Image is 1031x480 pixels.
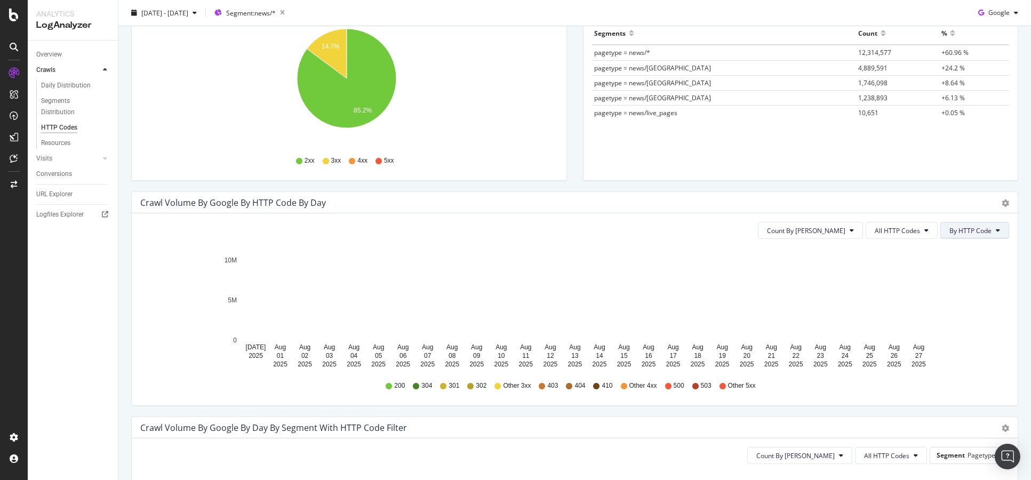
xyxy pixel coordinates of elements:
div: LogAnalyzer [36,19,109,31]
span: 301 [449,381,459,390]
span: 200 [394,381,405,390]
text: 2025 [420,361,435,368]
a: Segments Distribution [41,95,110,118]
svg: A chart. [140,22,553,146]
text: 01 [277,352,284,359]
span: pagetype = news/* [595,48,651,57]
text: Aug [667,343,678,351]
text: 07 [424,352,431,359]
text: 2025 [298,361,312,368]
svg: A chart. [140,247,1000,371]
span: By HTTP Code [949,226,992,235]
span: 404 [575,381,586,390]
text: Aug [520,343,531,351]
text: 2025 [862,361,877,368]
a: Overview [36,49,110,60]
text: 2025 [715,361,730,368]
span: Other 3xx [503,381,531,390]
a: Conversions [36,169,110,180]
text: 2025 [912,361,926,368]
text: 12 [547,352,554,359]
div: Resources [41,138,70,149]
text: 05 [375,352,382,359]
span: All HTTP Codes [875,226,920,235]
text: 20 [744,352,751,359]
div: HTTP Codes [41,122,77,133]
text: 09 [473,352,481,359]
text: Aug [373,343,384,351]
text: Aug [790,343,802,351]
span: +6.13 % [941,93,965,102]
text: 2025 [666,361,681,368]
a: Resources [41,138,110,149]
text: 2025 [887,361,901,368]
div: Segments Distribution [41,95,100,118]
span: Other 4xx [629,381,657,390]
button: Count By [PERSON_NAME] [758,222,863,239]
text: 13 [571,352,579,359]
span: 410 [602,381,613,390]
span: 1,746,098 [859,78,888,87]
text: Aug [766,343,777,351]
text: 15 [620,352,628,359]
text: 04 [350,352,358,359]
span: pagetype = news/live_pages [595,108,678,117]
text: Aug [815,343,826,351]
a: URL Explorer [36,189,110,200]
text: 27 [915,352,923,359]
text: 2025 [740,361,754,368]
text: 03 [326,352,333,359]
span: 503 [701,381,712,390]
text: Aug [741,343,753,351]
span: +0.05 % [941,108,965,117]
text: 2025 [519,361,533,368]
span: pagetype = news/[GEOGRAPHIC_DATA] [595,93,712,102]
text: Aug [545,343,556,351]
text: 2025 [593,361,607,368]
text: 2025 [642,361,656,368]
div: Crawl Volume by google by Day by Segment with HTTP Code Filter [140,422,407,433]
span: Segment: news/* [226,8,276,17]
span: +8.64 % [941,78,965,87]
div: Overview [36,49,62,60]
text: Aug [618,343,629,351]
div: Daily Distribution [41,80,91,91]
div: gear [1002,425,1009,432]
text: 0 [233,337,237,344]
text: 17 [669,352,677,359]
button: [DATE] - [DATE] [127,4,201,21]
div: Segments [595,25,626,42]
text: Aug [299,343,310,351]
text: 26 [891,352,898,359]
text: Aug [643,343,654,351]
text: Aug [913,343,924,351]
text: Aug [446,343,458,351]
span: +24.2 % [941,63,965,73]
text: 2025 [371,361,386,368]
text: 2025 [469,361,484,368]
text: Aug [397,343,409,351]
div: Visits [36,153,52,164]
text: Aug [495,343,507,351]
div: URL Explorer [36,189,73,200]
text: 22 [793,352,800,359]
text: 02 [301,352,309,359]
text: Aug [692,343,703,351]
span: 2xx [305,156,315,165]
text: 21 [768,352,776,359]
span: 10,651 [859,108,879,117]
div: Count [859,25,878,42]
text: 2025 [322,361,337,368]
text: Aug [594,343,605,351]
span: 4,889,591 [859,63,888,73]
div: Open Intercom Messenger [995,444,1020,469]
text: 14.7% [322,43,340,51]
text: 2025 [249,352,263,359]
div: Conversions [36,169,72,180]
span: 3xx [331,156,341,165]
div: Crawls [36,65,55,76]
button: By HTTP Code [940,222,1009,239]
text: Aug [471,343,482,351]
span: +60.96 % [941,48,969,57]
